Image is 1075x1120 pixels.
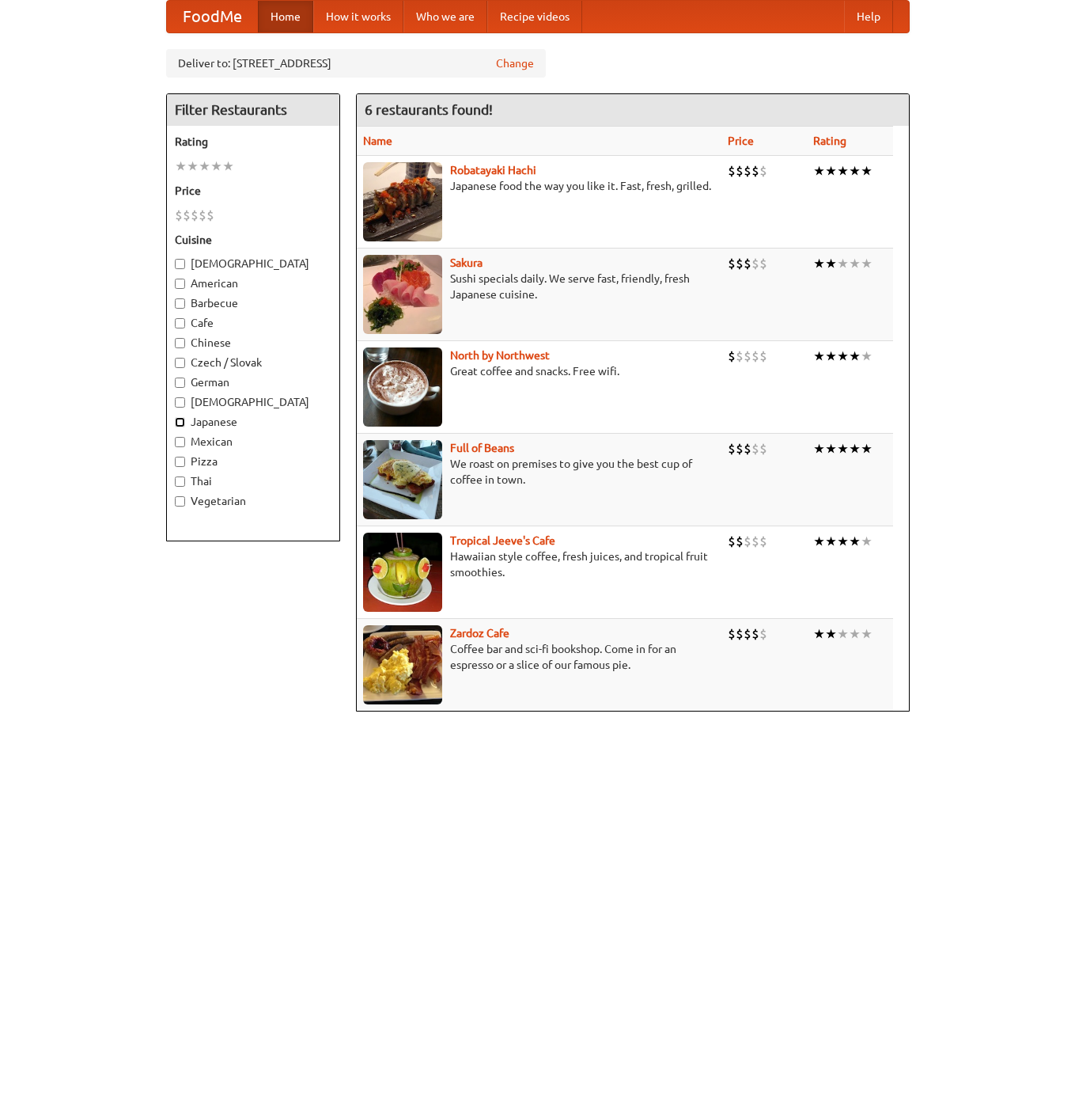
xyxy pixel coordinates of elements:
li: ★ [861,440,872,457]
a: Who we are [403,1,487,32]
li: ★ [837,347,849,365]
li: ★ [825,255,837,272]
li: ★ [813,625,825,643]
li: ★ [175,158,187,175]
a: Zardoz Cafe [450,627,509,640]
a: Sakura [450,256,483,269]
input: Thai [175,476,185,487]
li: $ [736,440,744,457]
label: [DEMOGRAPHIC_DATA] [175,394,331,410]
label: Thai [175,473,331,489]
li: ★ [813,347,825,365]
label: Vegetarian [175,493,331,509]
li: $ [751,255,759,272]
li: ★ [187,158,199,175]
li: ★ [813,162,825,180]
li: $ [736,625,744,643]
p: Great coffee and snacks. Free wifi. [363,363,716,379]
input: [DEMOGRAPHIC_DATA] [175,397,185,408]
li: $ [736,347,744,365]
li: ★ [861,347,872,365]
li: $ [744,162,751,180]
p: Japanese food the way you like it. Fast, fresh, grilled. [363,178,716,194]
a: North by Northwest [450,349,550,362]
li: $ [759,162,767,180]
ng-pluralize: 6 restaurants found! [365,102,493,117]
input: German [175,378,185,388]
li: ★ [825,440,837,457]
a: Recipe videos [487,1,582,32]
li: ★ [837,162,849,180]
input: [DEMOGRAPHIC_DATA] [175,259,185,269]
li: ★ [861,533,872,550]
a: How it works [313,1,403,32]
input: Japanese [175,417,185,427]
li: ★ [861,255,872,272]
img: beans.jpg [363,440,442,519]
li: $ [728,625,736,643]
li: $ [736,533,744,550]
img: zardoz.jpg [363,625,442,704]
input: Czech / Slovak [175,358,185,368]
h5: Rating [175,134,331,150]
input: American [175,279,185,289]
li: ★ [837,625,849,643]
li: ★ [837,440,849,457]
li: ★ [861,162,872,180]
li: $ [751,625,759,643]
li: $ [744,440,751,457]
li: $ [744,347,751,365]
li: $ [728,162,736,180]
li: ★ [849,625,861,643]
li: ★ [813,533,825,550]
p: Sushi specials daily. We serve fast, friendly, fresh Japanese cuisine. [363,271,716,302]
li: $ [751,440,759,457]
a: Full of Beans [450,442,514,454]
li: ★ [210,158,222,175]
li: $ [759,347,767,365]
a: Price [728,135,754,147]
label: Pizza [175,454,331,469]
input: Mexican [175,437,185,447]
li: $ [728,347,736,365]
a: Robatayaki Hachi [450,164,536,177]
input: Pizza [175,457,185,467]
label: Czech / Slovak [175,355,331,370]
li: ★ [837,255,849,272]
label: German [175,374,331,390]
a: Help [844,1,893,32]
li: $ [736,255,744,272]
li: $ [751,162,759,180]
li: $ [759,533,767,550]
li: ★ [199,158,210,175]
li: $ [759,440,767,457]
li: ★ [849,255,861,272]
input: Barbecue [175,298,185,309]
li: ★ [849,162,861,180]
a: Home [258,1,313,32]
label: Chinese [175,335,331,351]
li: $ [183,207,191,224]
img: jeeves.jpg [363,533,442,612]
h4: Filter Restaurants [167,94,339,126]
a: FoodMe [167,1,258,32]
li: $ [744,255,751,272]
li: $ [728,255,736,272]
h5: Price [175,183,331,199]
img: sakura.jpg [363,255,442,334]
li: $ [728,440,736,457]
li: ★ [849,440,861,457]
li: ★ [813,255,825,272]
label: Cafe [175,315,331,331]
label: Barbecue [175,295,331,311]
li: $ [728,533,736,550]
label: Mexican [175,434,331,450]
p: Hawaiian style coffee, fresh juices, and tropical fruit smoothies. [363,549,716,580]
li: ★ [825,347,837,365]
li: ★ [849,347,861,365]
li: ★ [825,625,837,643]
input: Chinese [175,338,185,348]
